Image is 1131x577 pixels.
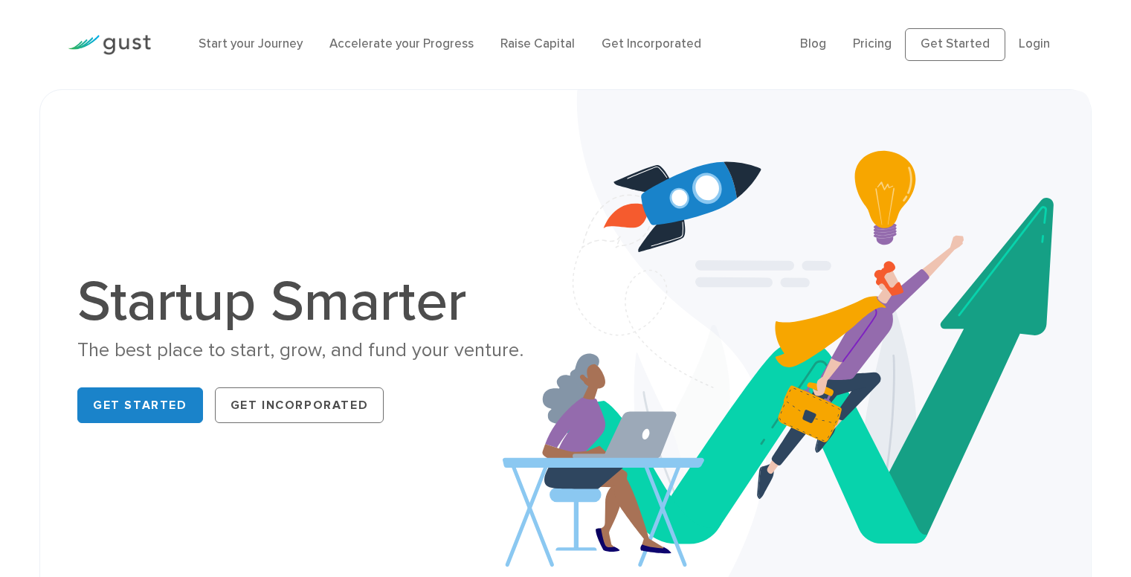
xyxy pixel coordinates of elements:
a: Raise Capital [500,36,575,51]
img: Gust Logo [68,35,151,55]
h1: Startup Smarter [77,274,554,330]
a: Pricing [853,36,892,51]
a: Start your Journey [199,36,303,51]
a: Blog [800,36,826,51]
div: The best place to start, grow, and fund your venture. [77,338,554,364]
a: Get Incorporated [602,36,701,51]
a: Get Started [905,28,1005,61]
a: Login [1019,36,1050,51]
a: Get Started [77,387,203,423]
a: Get Incorporated [215,387,384,423]
a: Accelerate your Progress [329,36,474,51]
